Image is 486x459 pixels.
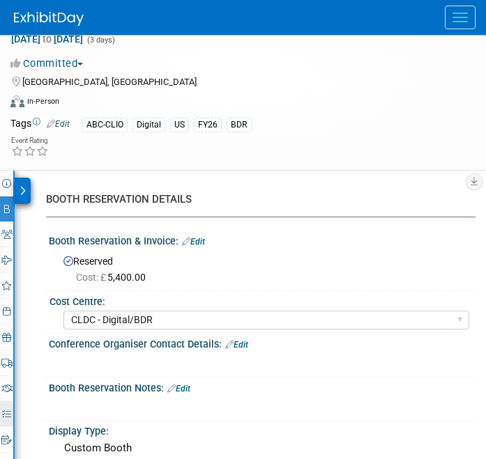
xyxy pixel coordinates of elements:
div: BOOTH RESERVATION DETAILS [46,192,465,207]
span: Cost: £ [76,272,107,283]
a: Edit [47,119,70,129]
div: Cost Centre: [50,291,469,309]
div: Event Format [10,93,458,114]
div: BDR [227,118,252,132]
td: Tags [10,116,70,132]
div: FY26 [194,118,222,132]
span: (3 days) [86,36,115,45]
button: Committed [10,56,89,71]
div: Conference Organiser Contact Details: [49,334,476,352]
a: Edit [182,237,205,247]
span: to [40,33,54,45]
div: Reserved [59,251,465,284]
div: Digital [132,118,165,132]
div: Display Type: [49,421,476,438]
span: 5,400.00 [76,272,151,283]
a: Edit [225,340,248,350]
span: [DATE] [DATE] [10,33,84,45]
div: In-Person [26,96,59,107]
button: Menu [445,6,476,29]
a: Edit [167,384,190,394]
div: Event Rating [11,137,49,144]
div: Custom Booth [59,437,465,459]
div: US [170,118,189,132]
img: ExhibitDay [14,12,84,26]
img: Format-Inperson.png [10,95,24,107]
div: Booth Reservation & Invoice: [49,231,476,249]
span: [GEOGRAPHIC_DATA], [GEOGRAPHIC_DATA] [22,77,197,87]
div: ABC-CLIO [82,118,128,132]
div: Booth Reservation Notes: [49,378,476,396]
